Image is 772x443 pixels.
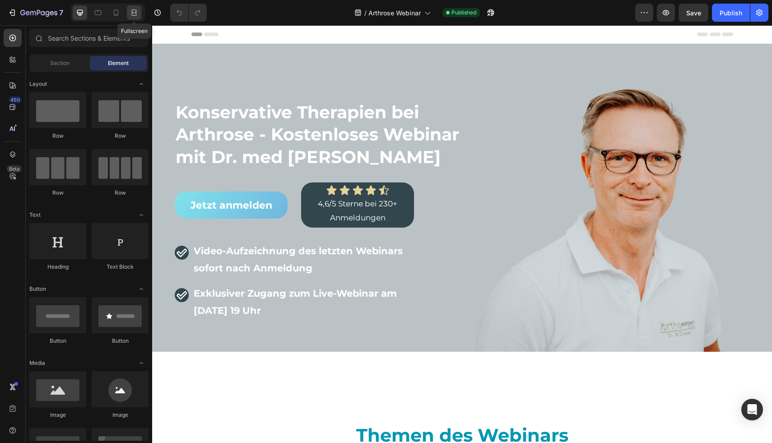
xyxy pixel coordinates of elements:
[42,262,245,274] strong: Exklusiver Zugang zum Live-Webinar am
[170,4,207,22] div: Undo/Redo
[4,4,67,22] button: 7
[29,211,41,219] span: Text
[720,8,742,18] div: Publish
[178,188,233,197] span: Anmeldungen
[29,132,86,140] div: Row
[7,165,22,173] div: Beta
[134,208,149,222] span: Toggle open
[92,263,149,271] div: Text Block
[9,96,22,103] div: 450
[108,59,129,67] span: Element
[29,80,47,88] span: Layout
[368,8,421,18] span: Arthrose Webinar
[134,282,149,296] span: Toggle open
[310,48,589,326] img: gempages_530967533038077044-3e703517-2026-4ad7-88d5-76acac6f909a.png
[712,4,750,22] button: Publish
[42,280,109,291] strong: [DATE] 19 Uhr
[59,7,63,18] p: 7
[42,237,160,248] strong: sofort nach Anmeldung
[29,285,46,293] span: Button
[152,25,772,443] iframe: Design area
[741,399,763,420] div: Open Intercom Messenger
[92,132,149,140] div: Row
[29,189,86,197] div: Row
[166,174,245,183] span: 4,6/5 Sterne bei 230+
[92,337,149,345] div: Button
[134,77,149,91] span: Toggle open
[47,397,574,423] h2: Themen des Webinars
[29,263,86,271] div: Heading
[50,59,70,67] span: Section
[29,411,86,419] div: Image
[364,8,367,18] span: /
[134,356,149,370] span: Toggle open
[686,9,701,17] span: Save
[92,411,149,419] div: Image
[92,189,149,197] div: Row
[679,4,708,22] button: Save
[29,337,86,345] div: Button
[29,359,45,367] span: Media
[451,9,476,17] span: Published
[42,220,251,231] strong: Video-Aufzeichnung des letzten Webinars
[29,29,149,47] input: Search Sections & Elements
